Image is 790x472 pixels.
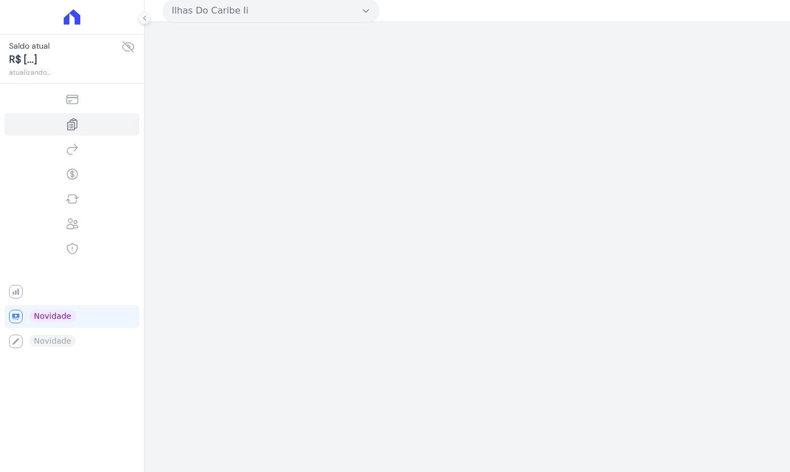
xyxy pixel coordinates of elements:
span: atualizando... [9,67,121,77]
span: Novidade [29,310,76,322]
span: R$ [...] [9,52,121,67]
a: Novidade [5,305,139,328]
span: Saldo atual [9,40,121,52]
nav: Sidebar [9,88,135,353]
